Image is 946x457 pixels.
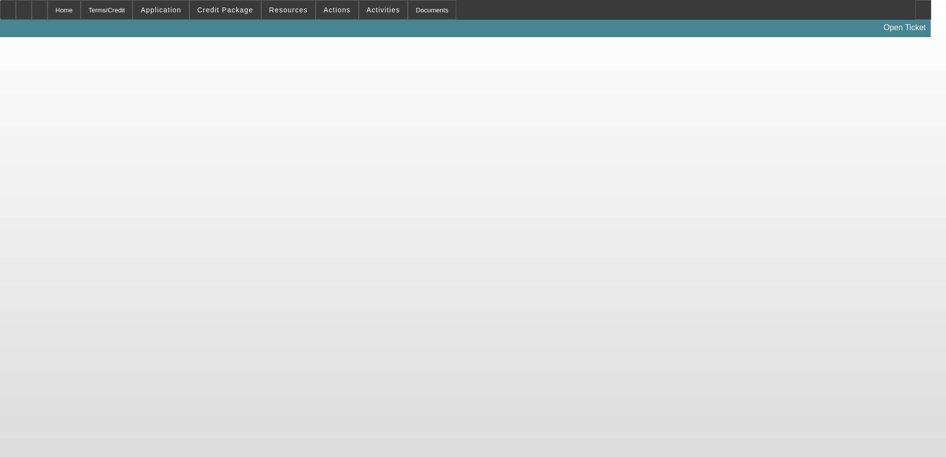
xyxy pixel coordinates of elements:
button: Resources [262,0,315,19]
a: Open Ticket [880,19,930,36]
button: Credit Package [190,0,261,19]
span: Credit Package [197,6,253,14]
span: Activities [367,6,400,14]
span: Resources [269,6,308,14]
span: Application [141,6,181,14]
span: Actions [324,6,351,14]
button: Application [133,0,189,19]
button: Actions [316,0,358,19]
button: Activities [359,0,408,19]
